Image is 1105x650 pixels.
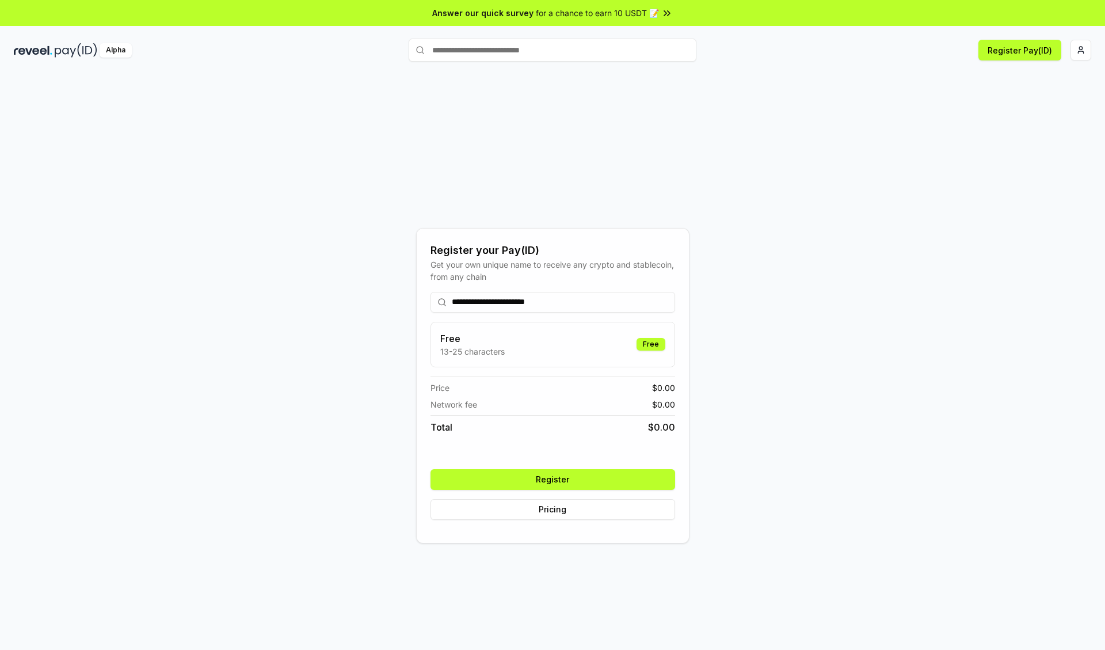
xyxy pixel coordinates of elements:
[100,43,132,58] div: Alpha
[430,242,675,259] div: Register your Pay(ID)
[652,398,675,410] span: $ 0.00
[430,499,675,520] button: Pricing
[430,469,675,490] button: Register
[637,338,665,351] div: Free
[440,345,505,358] p: 13-25 characters
[536,7,659,19] span: for a chance to earn 10 USDT 📝
[430,259,675,283] div: Get your own unique name to receive any crypto and stablecoin, from any chain
[432,7,534,19] span: Answer our quick survey
[652,382,675,394] span: $ 0.00
[14,43,52,58] img: reveel_dark
[430,398,477,410] span: Network fee
[430,382,449,394] span: Price
[430,420,452,434] span: Total
[648,420,675,434] span: $ 0.00
[440,332,505,345] h3: Free
[978,40,1061,60] button: Register Pay(ID)
[55,43,97,58] img: pay_id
